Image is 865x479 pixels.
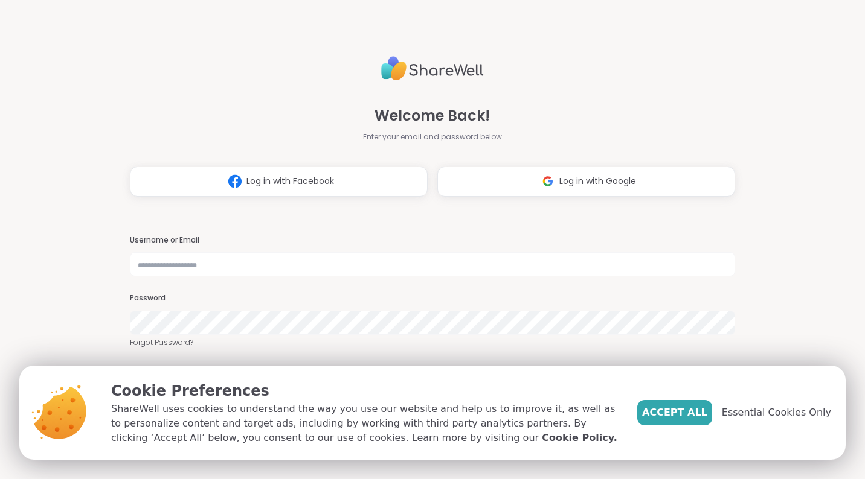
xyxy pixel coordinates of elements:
span: Log in with Facebook [246,175,334,188]
span: Welcome Back! [375,105,490,127]
img: ShareWell Logo [381,51,484,86]
span: Essential Cookies Only [722,405,831,420]
span: Enter your email and password below [363,132,502,142]
h3: Username or Email [130,235,735,246]
button: Accept All [637,400,712,425]
img: ShareWell Logomark [223,170,246,192]
button: Log in with Google [437,167,735,197]
span: Log in with Google [559,175,636,188]
p: Cookie Preferences [111,380,618,402]
h3: Password [130,293,735,303]
a: Forgot Password? [130,337,735,348]
button: Log in with Facebook [130,167,428,197]
span: Accept All [642,405,707,420]
a: Cookie Policy. [542,431,617,445]
p: ShareWell uses cookies to understand the way you use our website and help us to improve it, as we... [111,402,618,445]
img: ShareWell Logomark [536,170,559,192]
